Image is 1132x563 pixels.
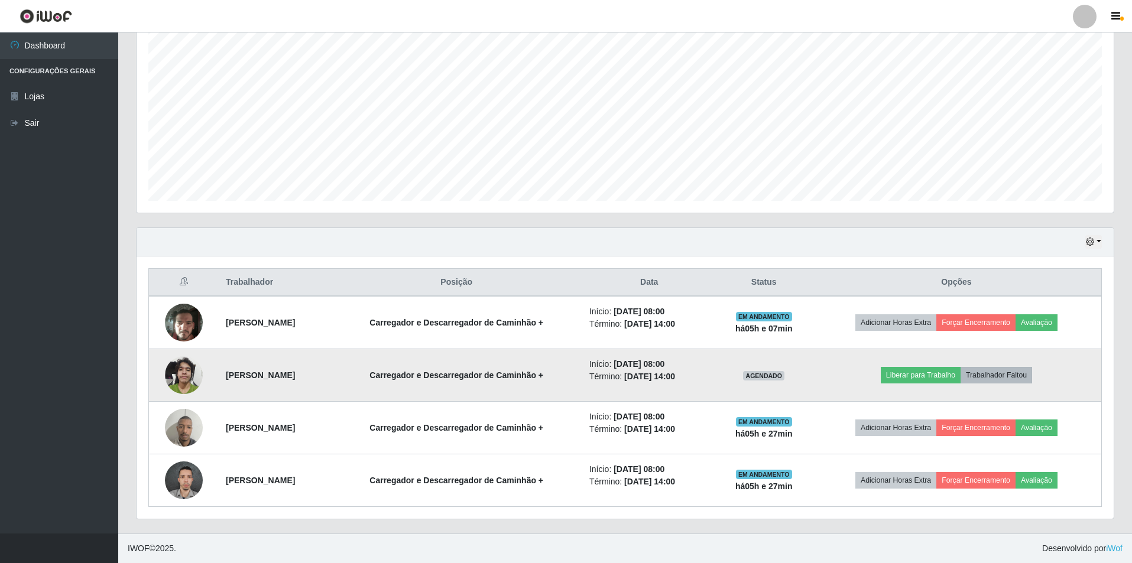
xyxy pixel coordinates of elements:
time: [DATE] 14:00 [624,372,675,381]
span: IWOF [128,544,150,553]
button: Avaliação [1016,472,1058,489]
th: Trabalhador [219,269,330,297]
button: Trabalhador Faltou [961,367,1032,383]
strong: Carregador e Descarregador de Caminhão + [369,370,543,380]
strong: Carregador e Descarregador de Caminhão + [369,423,543,432]
span: AGENDADO [743,371,784,380]
img: 1754024702641.jpeg [165,402,203,453]
li: Término: [589,423,709,435]
button: Forçar Encerramento [936,419,1016,436]
span: © 2025 . [128,542,176,555]
img: 1757951342814.jpeg [165,455,203,505]
time: [DATE] 08:00 [614,359,664,369]
img: CoreUI Logo [20,9,72,24]
th: Opções [812,269,1102,297]
th: Posição [330,269,582,297]
time: [DATE] 08:00 [614,464,664,474]
span: EM ANDAMENTO [736,417,792,427]
th: Status [716,269,812,297]
button: Forçar Encerramento [936,314,1016,331]
button: Avaliação [1016,314,1058,331]
img: 1751312410869.jpeg [165,297,203,348]
li: Término: [589,318,709,330]
time: [DATE] 14:00 [624,477,675,486]
time: [DATE] 14:00 [624,424,675,434]
li: Término: [589,370,709,383]
time: [DATE] 08:00 [614,307,664,316]
strong: há 05 h e 27 min [735,481,793,491]
strong: [PERSON_NAME] [226,476,295,485]
a: iWof [1106,544,1123,553]
span: EM ANDAMENTO [736,312,792,321]
li: Início: [589,411,709,423]
strong: há 05 h e 27 min [735,429,793,438]
button: Adicionar Horas Extra [855,472,936,489]
strong: há 05 h e 07 min [735,324,793,333]
li: Início: [589,463,709,476]
img: 1751749413305.jpeg [165,350,203,400]
th: Data [582,269,716,297]
button: Adicionar Horas Extra [855,419,936,436]
li: Início: [589,358,709,370]
button: Liberar para Trabalho [881,367,961,383]
time: [DATE] 14:00 [624,319,675,328]
span: Desenvolvido por [1042,542,1123,555]
button: Adicionar Horas Extra [855,314,936,331]
button: Avaliação [1016,419,1058,436]
strong: [PERSON_NAME] [226,370,295,380]
strong: [PERSON_NAME] [226,318,295,327]
strong: Carregador e Descarregador de Caminhão + [369,476,543,485]
button: Forçar Encerramento [936,472,1016,489]
strong: [PERSON_NAME] [226,423,295,432]
strong: Carregador e Descarregador de Caminhão + [369,318,543,327]
span: EM ANDAMENTO [736,470,792,479]
li: Início: [589,305,709,318]
time: [DATE] 08:00 [614,412,664,421]
li: Término: [589,476,709,488]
